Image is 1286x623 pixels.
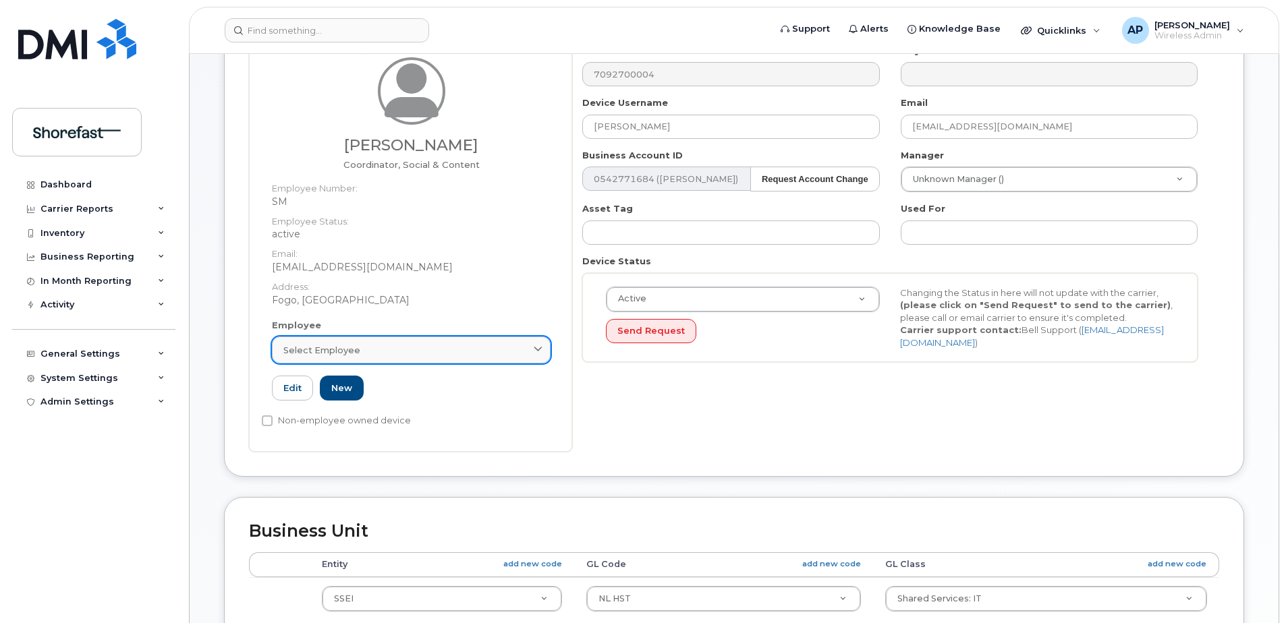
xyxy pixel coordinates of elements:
[762,174,868,184] strong: Request Account Change
[900,324,1164,348] a: [EMAIL_ADDRESS][DOMAIN_NAME]
[750,167,880,191] button: Request Account Change
[901,167,1197,191] a: Unknown Manager ()
[1154,30,1230,41] span: Wireless Admin
[225,18,429,42] input: Find something...
[272,319,321,332] label: Employee
[898,16,1010,42] a: Knowledge Base
[272,137,551,154] h3: [PERSON_NAME]
[792,22,830,36] span: Support
[503,558,562,570] a: add new code
[272,227,551,241] dd: active
[310,552,574,576] th: Entity
[283,344,360,357] span: Select employee
[272,336,551,363] a: Select employee
[919,22,1001,36] span: Knowledge Base
[905,173,1004,185] span: Unknown Manager ()
[598,593,631,603] span: NL HST
[272,274,551,293] dt: Address:
[1148,558,1206,570] a: add new code
[582,149,683,162] label: Business Account ID
[606,319,696,344] button: Send Request
[272,195,551,208] dd: SM
[272,241,551,260] dt: Email:
[897,593,982,603] span: Shared Services: IT
[610,293,646,305] span: Active
[582,96,668,109] label: Device Username
[272,175,551,195] dt: Employee Number:
[901,96,928,109] label: Email
[1037,25,1086,36] span: Quicklinks
[900,299,1171,310] strong: (please click on "Send Request" to send to the carrier)
[802,558,861,570] a: add new code
[343,159,480,170] span: Job title
[574,552,873,576] th: GL Code
[900,324,1022,335] strong: Carrier support contact:
[1154,20,1230,30] span: [PERSON_NAME]
[860,22,889,36] span: Alerts
[839,16,898,42] a: Alerts
[272,208,551,228] dt: Employee Status:
[262,415,273,426] input: Non-employee owned device
[1113,17,1254,44] div: Andrew Pike
[582,255,651,268] label: Device Status
[262,413,411,429] label: Non-employee owned device
[771,16,839,42] a: Support
[334,593,354,603] span: SSEI
[272,293,551,307] dd: Fogo, [GEOGRAPHIC_DATA]
[890,287,1184,349] div: Changing the Status in here will not update with the carrier, , please call or email carrier to e...
[607,287,879,311] a: Active
[272,260,551,274] dd: [EMAIL_ADDRESS][DOMAIN_NAME]
[873,552,1219,576] th: GL Class
[323,587,561,611] a: SSEI
[320,376,364,400] a: New
[582,202,633,215] label: Asset Tag
[1127,22,1143,38] span: AP
[901,202,945,215] label: Used For
[901,149,944,162] label: Manager
[1011,17,1110,44] div: Quicklinks
[587,587,860,611] a: NL HST
[272,376,313,400] a: Edit
[249,522,1219,541] h2: Business Unit
[886,587,1206,611] a: Shared Services: IT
